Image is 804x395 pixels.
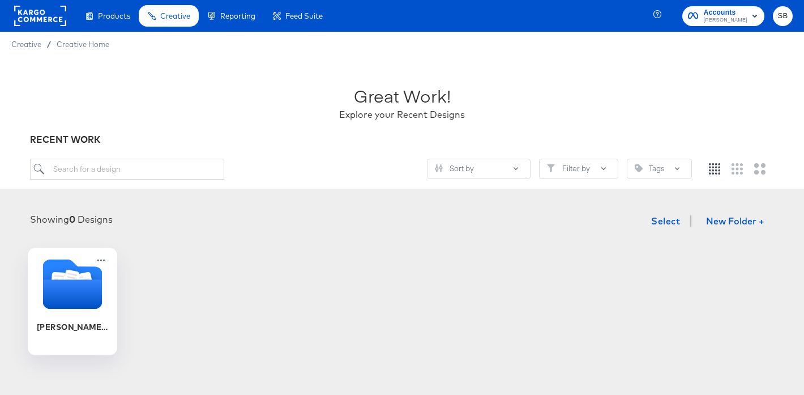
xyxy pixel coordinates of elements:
strong: 0 [69,214,75,225]
svg: Tag [635,164,643,172]
svg: Large grid [754,163,765,175]
svg: Filter [547,164,555,172]
div: Explore your Recent Designs [339,108,465,121]
span: Creative [11,40,41,49]
a: Creative Home [57,40,109,49]
button: SlidersSort by [427,159,531,179]
span: Creative [160,11,190,20]
span: / [41,40,57,49]
div: Great Work! [354,84,451,108]
svg: Sliders [435,164,443,172]
div: [PERSON_NAME] Onboarding Creative Overlays [28,248,117,355]
div: [PERSON_NAME] Onboarding Creative Overlays [37,322,108,333]
div: RECENT WORK [30,133,774,146]
svg: Small grid [709,163,720,175]
button: Accounts[PERSON_NAME] [682,6,764,26]
button: SB [773,6,793,26]
span: Accounts [704,7,747,19]
span: Select [651,213,680,229]
span: SB [777,10,788,23]
button: FilterFilter by [539,159,618,179]
button: TagTags [627,159,692,179]
span: Reporting [220,11,255,20]
input: Search for a design [30,159,224,180]
span: [PERSON_NAME] [704,16,747,25]
span: Products [98,11,130,20]
span: Feed Suite [285,11,323,20]
svg: Folder [43,254,102,314]
svg: Medium grid [732,163,743,175]
button: New Folder + [696,211,774,233]
button: Select [647,210,685,232]
div: Showing Designs [30,213,113,226]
